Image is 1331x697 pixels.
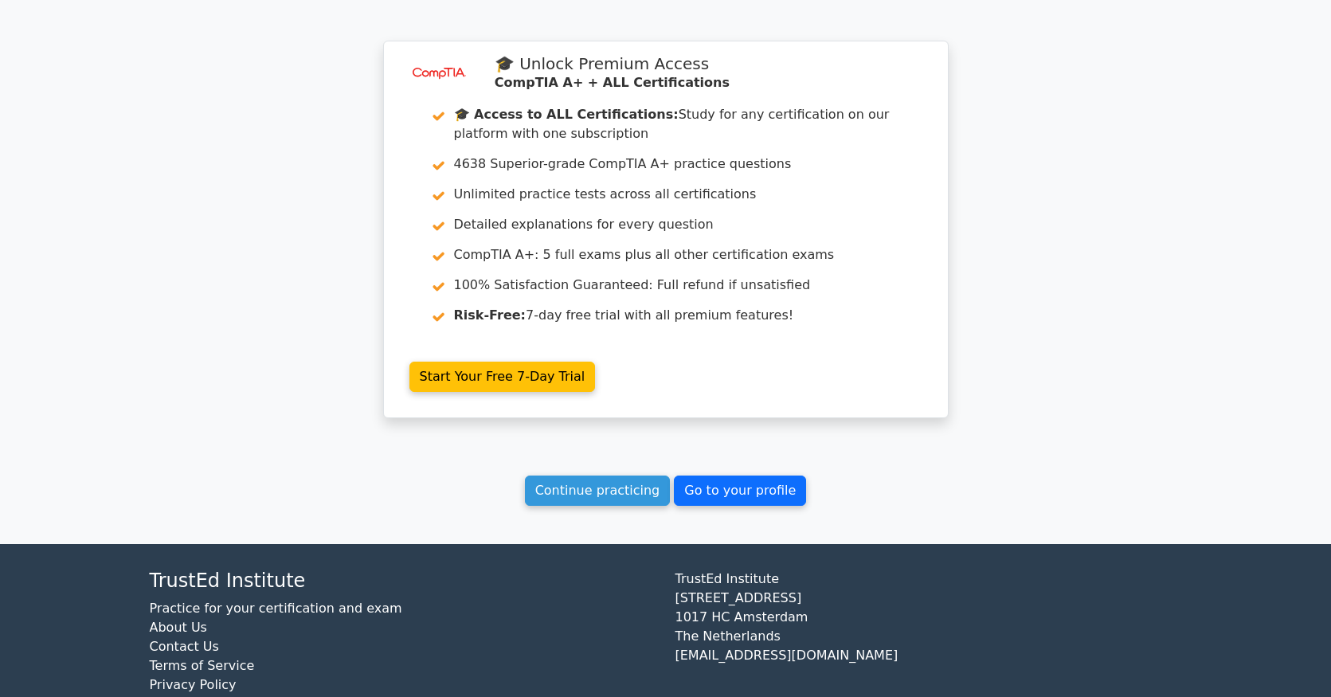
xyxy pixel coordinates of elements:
a: Contact Us [150,639,219,654]
h4: TrustEd Institute [150,570,656,593]
a: Start Your Free 7-Day Trial [409,362,596,392]
a: Practice for your certification and exam [150,601,402,616]
a: Go to your profile [674,476,806,506]
a: Terms of Service [150,658,255,673]
a: Continue practicing [525,476,671,506]
a: Privacy Policy [150,677,237,692]
a: About Us [150,620,207,635]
